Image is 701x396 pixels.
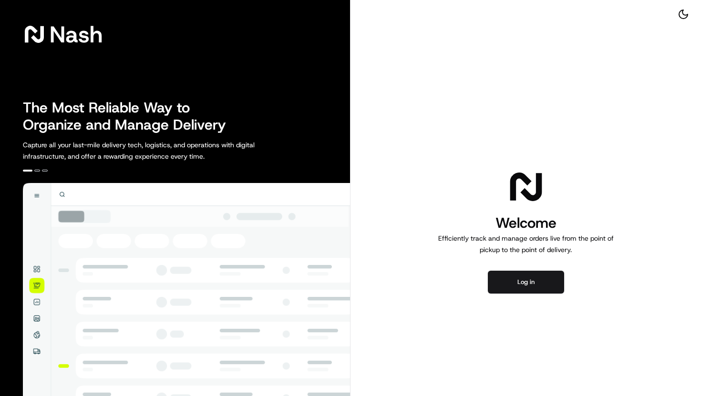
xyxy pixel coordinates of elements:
[434,213,618,233] h1: Welcome
[434,233,618,255] p: Efficiently track and manage orders live from the point of pickup to the point of delivery.
[23,139,298,162] p: Capture all your last-mile delivery tech, logistics, and operations with digital infrastructure, ...
[488,271,564,294] button: Log in
[23,99,237,133] h2: The Most Reliable Way to Organize and Manage Delivery
[50,25,103,44] span: Nash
